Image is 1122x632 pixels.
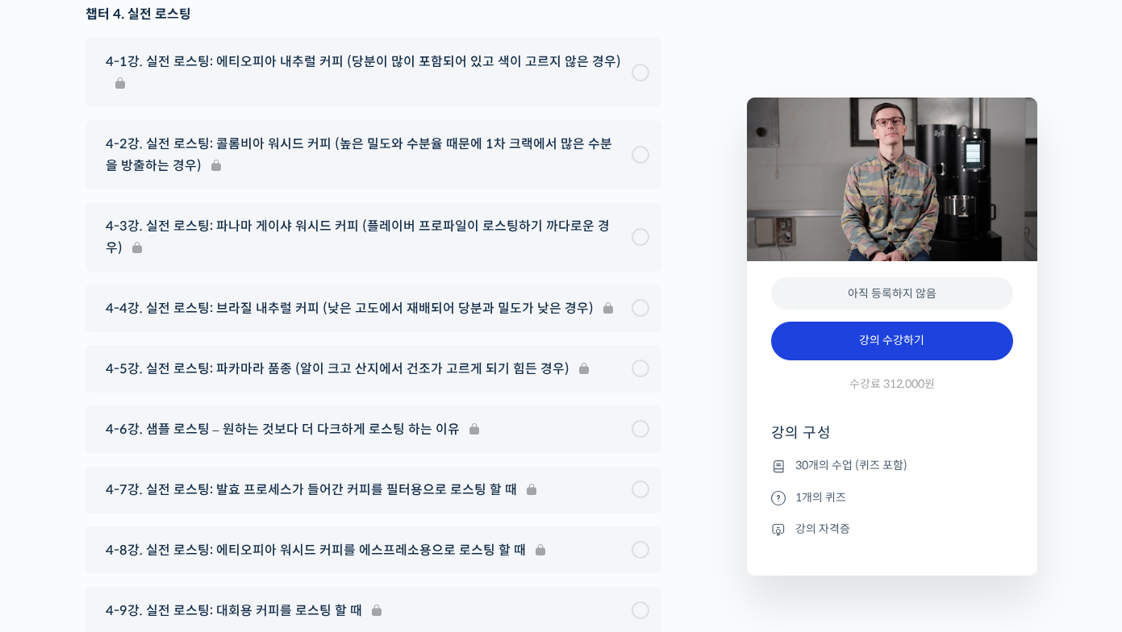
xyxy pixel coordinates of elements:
[771,423,1013,455] h4: 강의 구성
[249,522,269,535] span: 설정
[771,456,1013,476] li: 30개의 수업 (퀴즈 포함)
[148,523,167,536] span: 대화
[106,498,208,538] a: 대화
[86,3,661,25] div: 챕터 4. 실전 로스팅
[771,277,1013,310] div: 아직 등록하지 않음
[771,488,1013,507] li: 1개의 퀴즈
[771,519,1013,538] li: 강의 자격증
[5,498,106,538] a: 홈
[51,522,60,535] span: 홈
[208,498,310,538] a: 설정
[771,322,1013,360] a: 강의 수강하기
[849,376,935,392] span: 수강료 312,000원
